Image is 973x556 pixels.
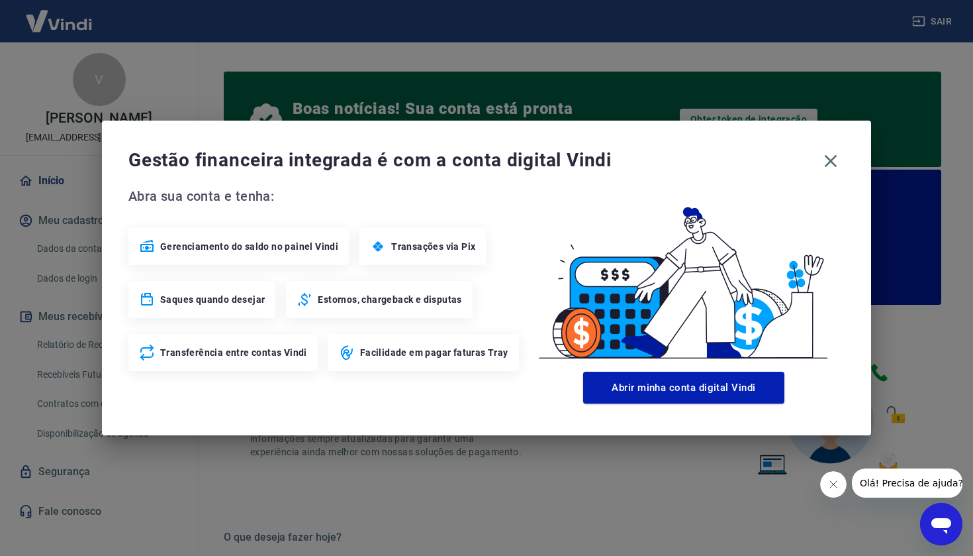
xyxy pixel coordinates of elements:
[583,372,784,404] button: Abrir minha conta digital Vindi
[920,503,962,545] iframe: Botão para abrir a janela de mensagens
[160,293,265,306] span: Saques quando desejar
[160,240,338,253] span: Gerenciamento do saldo no painel Vindi
[852,469,962,498] iframe: Mensagem da empresa
[318,293,461,306] span: Estornos, chargeback e disputas
[391,240,475,253] span: Transações via Pix
[523,186,845,366] img: Good Billing
[160,346,307,359] span: Transferência entre contas Vindi
[128,147,817,174] span: Gestão financeira integrada é com a conta digital Vindi
[8,9,111,20] span: Olá! Precisa de ajuda?
[820,471,847,498] iframe: Fechar mensagem
[128,186,523,207] span: Abra sua conta e tenha:
[360,346,508,359] span: Facilidade em pagar faturas Tray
